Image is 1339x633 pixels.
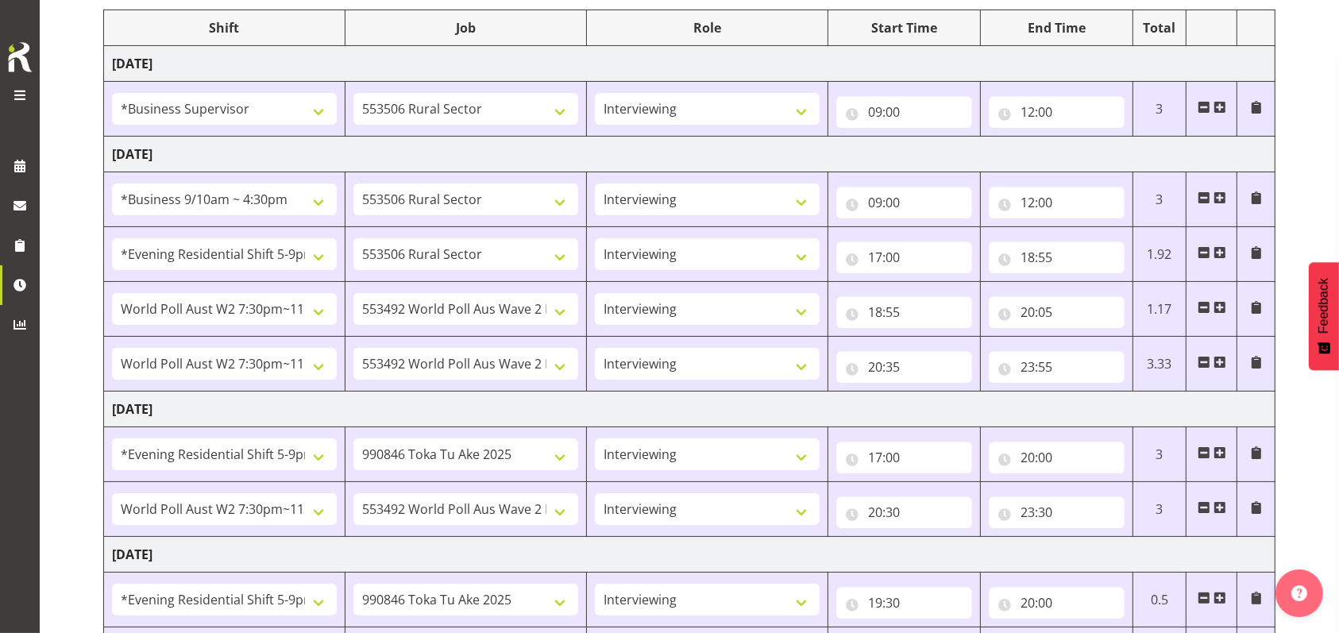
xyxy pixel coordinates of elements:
[1133,82,1187,137] td: 3
[104,137,1275,172] td: [DATE]
[989,187,1125,218] input: Click to select...
[989,241,1125,273] input: Click to select...
[836,187,972,218] input: Click to select...
[104,392,1275,427] td: [DATE]
[836,296,972,328] input: Click to select...
[1133,337,1187,392] td: 3.33
[112,18,337,37] div: Shift
[836,351,972,383] input: Click to select...
[4,40,36,75] img: Rosterit icon logo
[104,537,1275,573] td: [DATE]
[353,18,578,37] div: Job
[989,96,1125,128] input: Click to select...
[836,587,972,619] input: Click to select...
[989,442,1125,473] input: Click to select...
[1133,172,1187,227] td: 3
[989,587,1125,619] input: Click to select...
[1317,278,1331,334] span: Feedback
[1309,262,1339,370] button: Feedback - Show survey
[989,351,1125,383] input: Click to select...
[1141,18,1178,37] div: Total
[1133,227,1187,282] td: 1.92
[1133,573,1187,627] td: 0.5
[989,296,1125,328] input: Click to select...
[595,18,820,37] div: Role
[104,46,1275,82] td: [DATE]
[836,18,972,37] div: Start Time
[836,241,972,273] input: Click to select...
[836,496,972,528] input: Click to select...
[836,96,972,128] input: Click to select...
[1133,482,1187,537] td: 3
[836,442,972,473] input: Click to select...
[989,496,1125,528] input: Click to select...
[1291,585,1307,601] img: help-xxl-2.png
[989,18,1125,37] div: End Time
[1133,282,1187,337] td: 1.17
[1133,427,1187,482] td: 3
